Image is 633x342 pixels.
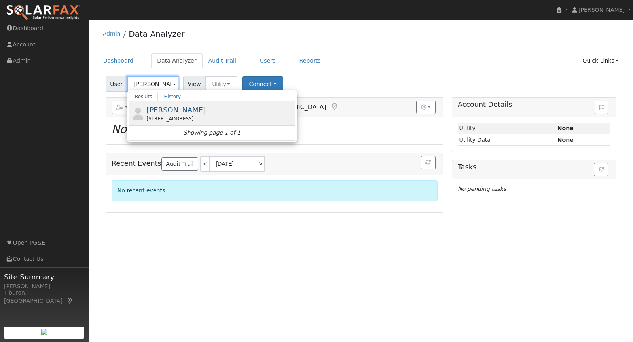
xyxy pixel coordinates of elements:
strong: ID: null, authorized: None [557,125,574,131]
a: History [158,92,187,101]
div: [STREET_ADDRESS] [146,115,293,122]
a: Data Analyzer [129,29,184,39]
a: < [200,156,209,172]
img: retrieve [41,329,47,335]
i: No pending tasks [458,186,506,192]
a: Reports [294,53,327,68]
img: SolarFax [6,4,80,21]
span: [PERSON_NAME] [146,106,206,114]
a: Admin [103,30,121,37]
i: No Utility connection [112,123,228,136]
a: Audit Trail [161,157,198,171]
div: No recent events [112,180,438,201]
button: Refresh [594,163,608,177]
span: Site Summary [4,272,85,282]
a: Results [129,92,158,101]
h5: Recent Events [112,156,438,172]
i: Showing page 1 of 1 [184,129,241,137]
span: View [183,76,206,92]
a: Map [330,103,339,111]
button: Issue History [595,101,608,114]
button: Utility [205,76,237,92]
span: Rocklin, [GEOGRAPHIC_DATA] [234,103,326,111]
a: Data Analyzer [151,53,203,68]
span: User [106,76,127,92]
a: Dashboard [97,53,140,68]
a: Quick Links [576,53,625,68]
a: Users [254,53,282,68]
div: [PERSON_NAME] [4,282,85,291]
strong: None [557,137,574,143]
h5: Tasks [458,163,610,171]
td: Utility [458,123,556,134]
span: [PERSON_NAME] [578,7,625,13]
button: Connect [242,76,283,92]
a: Audit Trail [203,53,242,68]
a: Map [66,298,74,304]
input: Select a User [127,76,178,92]
button: Refresh [421,156,436,169]
a: > [256,156,265,172]
div: Tiburon, [GEOGRAPHIC_DATA] [4,289,85,305]
h5: Account Details [458,101,610,109]
td: Utility Data [458,134,556,146]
